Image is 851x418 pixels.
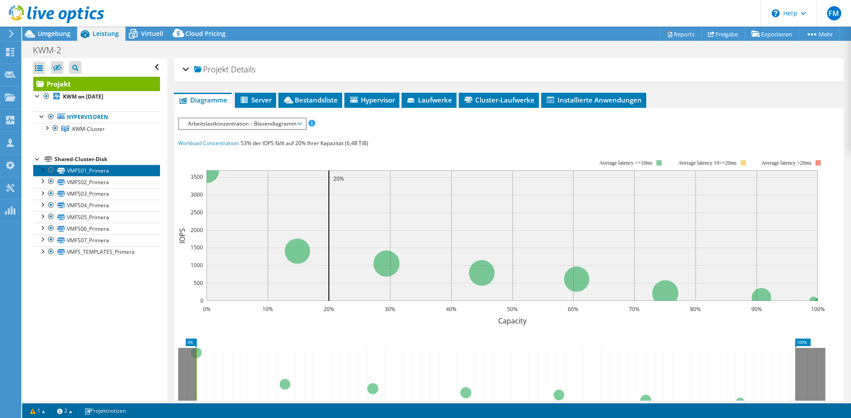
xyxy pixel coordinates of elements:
[203,305,211,313] text: 0%
[33,165,160,176] a: VMFS01_Primera
[33,234,160,246] a: VMFS07_Primera
[141,29,163,38] span: Virtuell
[406,95,452,104] span: Laufwerke
[51,405,78,416] a: 2
[568,305,578,313] text: 60%
[178,139,239,147] span: Workload Concentration:
[349,95,395,104] span: Hypervisor
[629,305,640,313] text: 70%
[72,125,105,133] span: KWM-Cluster
[191,226,203,234] text: 2000
[33,111,160,123] a: Hypervisoren
[446,305,457,313] text: 40%
[827,6,841,20] span: FM
[191,173,203,181] text: 3500
[701,27,745,41] a: Freigabe
[177,228,187,243] text: IOPS
[200,297,203,304] text: 0
[191,244,203,251] text: 1500
[55,154,160,165] div: Shared-Cluster-Disk
[239,95,272,104] span: Server
[811,305,825,313] text: 100%
[745,27,799,41] a: Exportieren
[191,261,203,269] text: 1000
[498,316,527,326] text: Capacity
[690,305,701,313] text: 80%
[33,246,160,258] a: VMFS_TEMPLATES_Primera
[33,211,160,223] a: VMFS05_Primera
[678,160,737,166] tspan: Average latency 10<=20ms
[33,123,160,134] a: KWM-Cluster
[751,305,762,313] text: 90%
[262,305,273,313] text: 10%
[241,139,368,147] span: 53% der IOPS fällt auf 20% Ihrer Kapazität (6,48 TiB)
[231,64,255,75] span: Details
[324,305,334,313] text: 20%
[799,27,840,41] a: Mehr
[33,200,160,211] a: VMFS04_Primera
[33,188,160,200] a: VMFS03_Primera
[185,29,226,38] span: Cloud Pricing
[33,77,160,91] a: Projekt
[33,176,160,188] a: VMFS02_Primera
[772,9,780,17] svg: \n
[183,118,301,129] span: Arbeitslastkonzentration – Blasendiagramm
[333,175,344,182] text: 20%
[385,305,395,313] text: 30%
[761,160,812,166] text: Average latency >20ms
[599,160,652,166] tspan: Average latency <=10ms
[178,95,227,104] span: Diagramme
[283,95,338,104] span: Bestandsliste
[33,91,160,103] a: KWM on [DATE]
[63,93,103,100] b: KWM on [DATE]
[194,279,203,287] text: 500
[24,405,51,416] a: 1
[194,65,229,74] span: Projekt
[33,223,160,234] a: VMFS06_Primera
[93,29,119,38] span: Leistung
[29,45,75,55] h1: KWM-2
[191,209,203,216] text: 2500
[78,405,132,416] a: Projektnotizen
[38,29,70,38] span: Umgebung
[546,95,642,104] span: Installierte Anwendungen
[191,191,203,198] text: 3000
[659,27,702,41] a: Reports
[463,95,535,104] span: Cluster-Laufwerke
[507,305,518,313] text: 50%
